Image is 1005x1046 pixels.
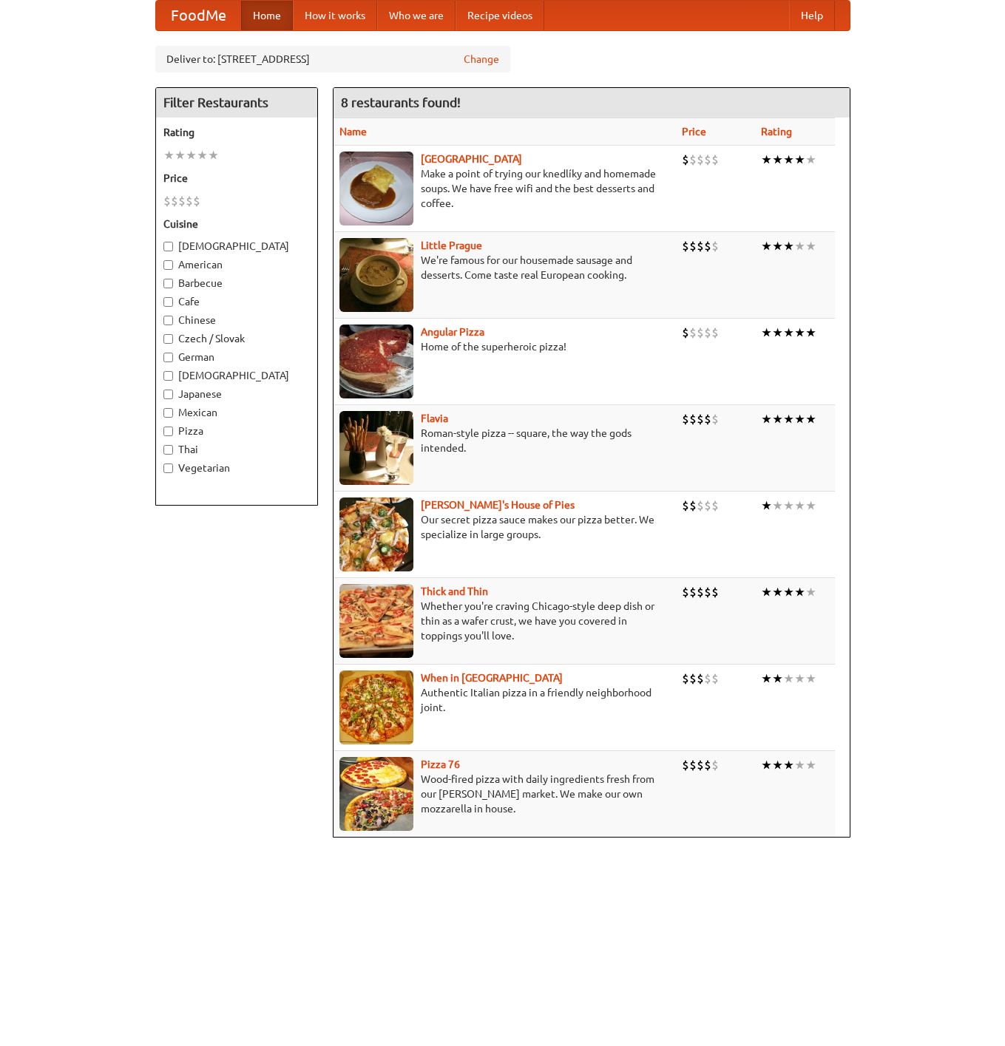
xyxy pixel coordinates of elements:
[163,171,310,186] h5: Price
[711,584,719,600] li: $
[805,238,816,254] li: ★
[805,497,816,514] li: ★
[339,325,413,398] img: angular.jpg
[186,193,193,209] li: $
[163,371,173,381] input: [DEMOGRAPHIC_DATA]
[794,411,805,427] li: ★
[421,672,563,684] a: When in [GEOGRAPHIC_DATA]
[339,670,413,744] img: wheninrome.jpg
[339,584,413,658] img: thick.jpg
[789,1,835,30] a: Help
[163,297,173,307] input: Cafe
[339,339,671,354] p: Home of the superheroic pizza!
[794,584,805,600] li: ★
[761,126,792,137] a: Rating
[772,325,783,341] li: ★
[761,670,772,687] li: ★
[682,670,689,687] li: $
[163,316,173,325] input: Chinese
[197,147,208,163] li: ★
[163,125,310,140] h5: Rating
[163,461,310,475] label: Vegetarian
[163,390,173,399] input: Japanese
[689,670,697,687] li: $
[163,257,310,272] label: American
[704,238,711,254] li: $
[456,1,544,30] a: Recipe videos
[772,584,783,600] li: ★
[682,757,689,773] li: $
[163,334,173,344] input: Czech / Slovak
[783,497,794,514] li: ★
[339,411,413,485] img: flavia.jpg
[421,412,448,424] b: Flavia
[689,238,697,254] li: $
[805,411,816,427] li: ★
[339,599,671,643] p: Whether you're craving Chicago-style deep dish or thin as a wafer crust, we have you covered in t...
[689,152,697,168] li: $
[339,512,671,542] p: Our secret pizza sauce makes our pizza better. We specialize in large groups.
[794,757,805,773] li: ★
[682,152,689,168] li: $
[761,584,772,600] li: ★
[208,147,219,163] li: ★
[704,757,711,773] li: $
[339,426,671,455] p: Roman-style pizza -- square, the way the gods intended.
[464,52,499,67] a: Change
[697,584,704,600] li: $
[711,238,719,254] li: $
[794,152,805,168] li: ★
[704,670,711,687] li: $
[186,147,197,163] li: ★
[704,152,711,168] li: $
[421,585,488,597] a: Thick and Thin
[163,217,310,231] h5: Cuisine
[341,95,461,109] ng-pluralize: 8 restaurants found!
[293,1,377,30] a: How it works
[794,497,805,514] li: ★
[697,670,704,687] li: $
[163,147,175,163] li: ★
[704,325,711,341] li: $
[163,260,173,270] input: American
[783,325,794,341] li: ★
[783,670,794,687] li: ★
[339,772,671,816] p: Wood-fired pizza with daily ingredients fresh from our [PERSON_NAME] market. We make our own mozz...
[339,757,413,831] img: pizza76.jpg
[794,238,805,254] li: ★
[339,126,367,137] a: Name
[163,424,310,438] label: Pizza
[711,497,719,514] li: $
[794,670,805,687] li: ★
[783,411,794,427] li: ★
[163,408,173,418] input: Mexican
[697,238,704,254] li: $
[155,46,510,72] div: Deliver to: [STREET_ADDRESS]
[805,152,816,168] li: ★
[689,584,697,600] li: $
[339,685,671,715] p: Authentic Italian pizza in a friendly neighborhood joint.
[163,239,310,254] label: [DEMOGRAPHIC_DATA]
[761,411,772,427] li: ★
[421,240,482,251] a: Little Prague
[805,584,816,600] li: ★
[711,411,719,427] li: $
[339,253,671,282] p: We're famous for our housemade sausage and desserts. Come taste real European cooking.
[772,238,783,254] li: ★
[421,499,575,511] a: [PERSON_NAME]'s House of Pies
[163,193,171,209] li: $
[682,126,706,137] a: Price
[761,152,772,168] li: ★
[421,758,460,770] a: Pizza 76
[805,757,816,773] li: ★
[689,411,697,427] li: $
[697,325,704,341] li: $
[761,238,772,254] li: ★
[163,242,173,251] input: [DEMOGRAPHIC_DATA]
[704,497,711,514] li: $
[421,153,522,165] a: [GEOGRAPHIC_DATA]
[163,427,173,436] input: Pizza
